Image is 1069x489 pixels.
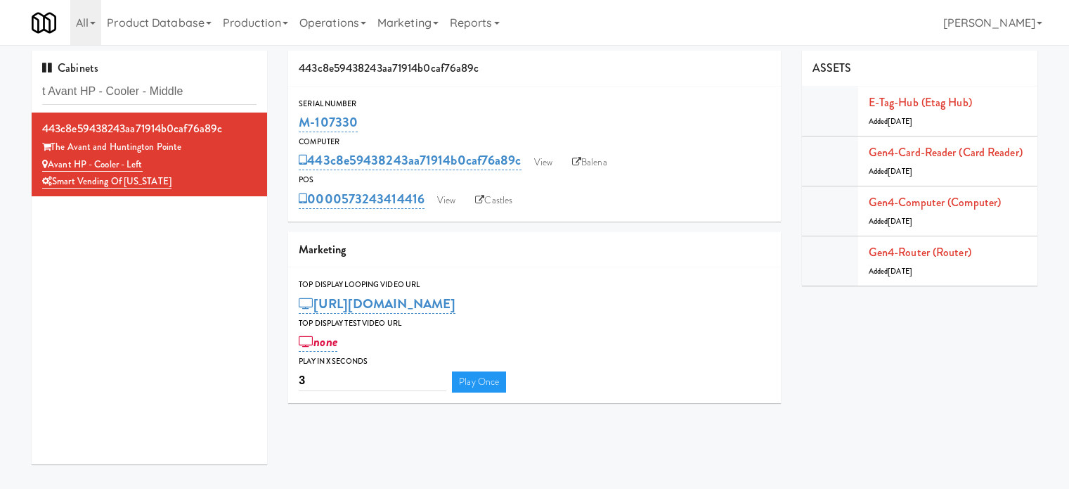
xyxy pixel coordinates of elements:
div: The Avant and Huntington Pointe [42,139,257,156]
span: Cabinets [42,60,98,76]
a: [URL][DOMAIN_NAME] [299,294,455,314]
div: Top Display Looping Video Url [299,278,770,292]
div: Computer [299,135,770,149]
span: ASSETS [812,60,852,76]
div: Play in X seconds [299,355,770,369]
a: Gen4-computer (Computer) [869,194,1001,210]
div: 443c8e59438243aa71914b0caf76a89c [42,118,257,139]
a: 0000573243414416 [299,189,425,209]
span: Added [869,116,912,127]
input: Search cabinets [42,79,257,105]
a: M-107330 [299,113,358,132]
div: Top Display Test Video Url [299,317,770,331]
span: Added [869,266,912,277]
a: Gen4-card-reader (Card Reader) [869,144,1023,160]
a: View [430,190,462,211]
span: Marketing [299,241,346,258]
span: [DATE] [888,216,912,227]
a: 443c8e59438243aa71914b0caf76a89c [299,151,521,170]
a: none [299,332,337,352]
a: Play Once [452,371,506,393]
span: [DATE] [888,116,912,127]
a: Castles [468,190,519,211]
div: POS [299,173,770,187]
a: Smart Vending of [US_STATE] [42,174,171,189]
a: Gen4-router (Router) [869,244,971,260]
a: E-tag-hub (Etag Hub) [869,94,972,110]
li: 443c8e59438243aa71914b0caf76a89cThe Avant and Huntington Pointe Avant HP - Cooler - LeftSmart Ven... [32,113,267,196]
span: Added [869,166,912,177]
div: 443c8e59438243aa71914b0caf76a89c [288,51,781,87]
span: [DATE] [888,266,912,277]
span: [DATE] [888,166,912,177]
span: Added [869,216,912,227]
div: Serial Number [299,97,770,111]
a: Balena [565,152,614,173]
img: Micromart [32,11,56,35]
a: Avant HP - Cooler - Left [42,158,143,172]
a: View [527,152,559,173]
